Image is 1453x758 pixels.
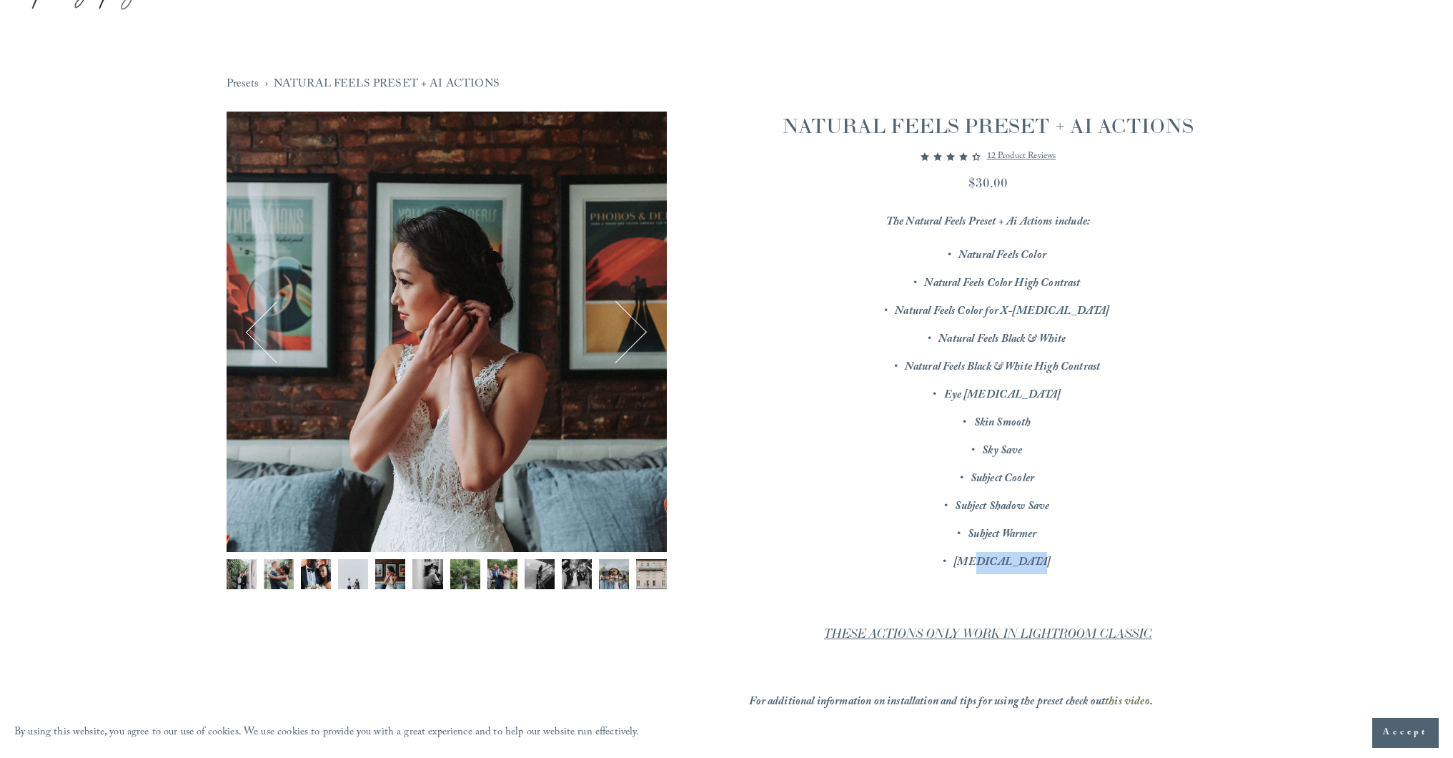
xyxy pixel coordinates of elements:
button: Image 7 of 12 [450,559,480,597]
img: DSCF8972.jpg (Copy) [301,559,331,589]
em: Eye [MEDICAL_DATA] [944,386,1061,405]
em: [MEDICAL_DATA] [953,553,1051,573]
a: 12 product reviews [987,148,1056,165]
div: Gallery [227,112,667,673]
img: DSCF9013.jpg (Copy) [227,559,257,589]
button: Next [587,303,645,361]
button: Image 5 of 12 [375,559,405,597]
p: By using this website, you agree to our use of cookies. We use cookies to provide you with a grea... [14,723,640,744]
button: Accept [1372,718,1439,748]
em: Subject Warmer [968,526,1036,545]
button: Image 3 of 12 [301,559,331,597]
em: The Natural Feels Preset + Ai Actions include: [886,213,1090,232]
button: Image 11 of 12 [599,559,629,597]
div: Gallery thumbnails [227,559,667,597]
em: Natural Feels Color [958,247,1046,266]
em: Subject Shadow Save [955,498,1049,517]
a: this video [1105,693,1150,712]
em: Natural Feels Black & White [938,330,1066,350]
em: Natural Feels Color for X-[MEDICAL_DATA] [895,302,1109,322]
img: FUJ14832.jpg (Copy) [375,559,405,589]
button: Image 2 of 12 [264,559,294,597]
button: Image 4 of 12 [338,559,368,597]
button: Image 8 of 12 [487,559,517,597]
em: . [1150,693,1153,712]
div: $30.00 [749,173,1226,192]
span: Accept [1383,726,1428,740]
em: Skin Smooth [974,414,1031,433]
em: Natural Feels Black & White High Contrast [905,358,1100,378]
em: Natural Feels Color High Contrast [924,275,1080,294]
button: Image 9 of 12 [525,559,555,597]
a: NATURAL FEELS PRESET + AI ACTIONS [274,74,500,96]
a: Presets [227,74,259,96]
button: Image 12 of 12 [636,559,666,597]
img: FUJ15149.jpg (Copy) [562,559,592,589]
img: DSCF7340.jpg (Copy) [636,559,666,589]
em: For additional information on installation and tips for using the preset check out [749,693,1105,712]
img: FUJ14832.jpg (Copy) [227,112,667,552]
img: FUJ18856 copy.jpg (Copy) [338,559,368,589]
em: Subject Cooler [971,470,1034,489]
img: DSCF9372.jpg (Copy) [412,559,442,589]
button: Image 1 of 12 [227,559,257,597]
em: THESE ACTIONS ONLY WORK IN LIGHTROOM CLASSIC [824,626,1152,641]
button: Image 6 of 12 [412,559,442,597]
button: Previous [248,303,306,361]
h1: NATURAL FEELS PRESET + AI ACTIONS [749,112,1226,140]
span: › [265,74,268,96]
img: DSCF8358.jpg (Copy) [599,559,629,589]
button: Image 10 of 12 [562,559,592,597]
em: Sky Save [982,442,1022,461]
